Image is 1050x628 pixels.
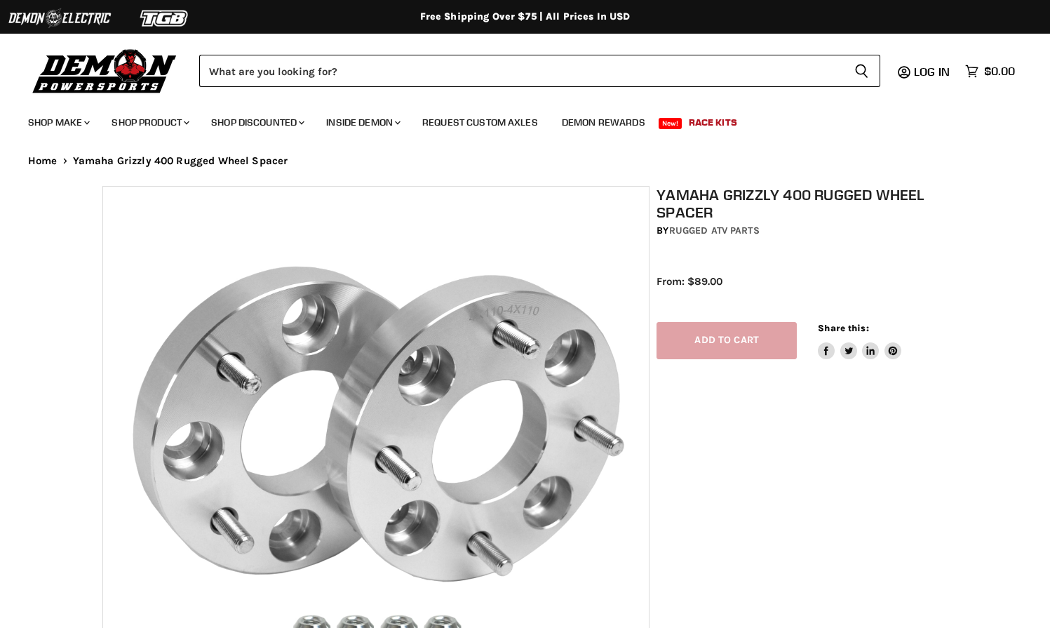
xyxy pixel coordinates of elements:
span: $0.00 [984,65,1015,78]
a: Demon Rewards [551,108,656,137]
a: Shop Product [101,108,198,137]
a: Home [28,155,58,167]
img: Demon Powersports [28,46,182,95]
input: Search [199,55,843,87]
div: by [657,223,955,239]
a: Shop Discounted [201,108,313,137]
a: Race Kits [678,108,748,137]
a: $0.00 [958,61,1022,81]
span: New! [659,118,682,129]
form: Product [199,55,880,87]
ul: Main menu [18,102,1011,137]
a: Shop Make [18,108,98,137]
button: Search [843,55,880,87]
span: From: $89.00 [657,275,722,288]
a: Rugged ATV Parts [669,225,760,236]
img: TGB Logo 2 [112,5,217,32]
img: Demon Electric Logo 2 [7,5,112,32]
a: Inside Demon [316,108,409,137]
span: Log in [914,65,950,79]
span: Yamaha Grizzly 400 Rugged Wheel Spacer [73,155,288,167]
a: Log in [908,65,958,78]
aside: Share this: [818,322,901,359]
a: Request Custom Axles [412,108,548,137]
span: Share this: [818,323,868,333]
h1: Yamaha Grizzly 400 Rugged Wheel Spacer [657,186,955,221]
